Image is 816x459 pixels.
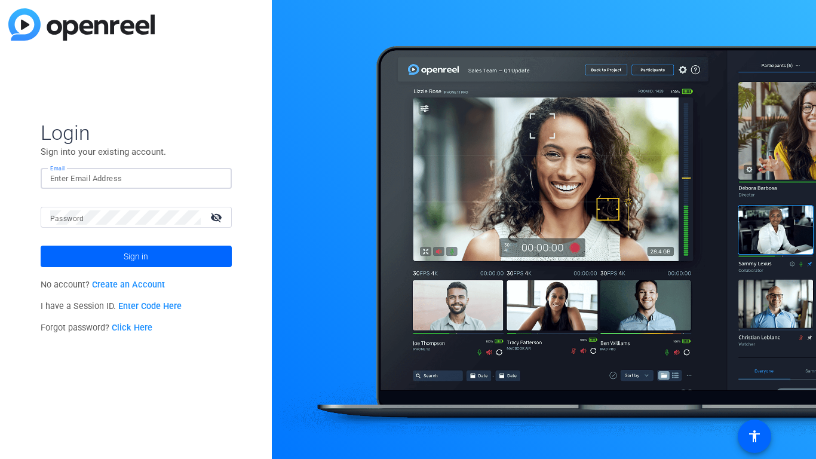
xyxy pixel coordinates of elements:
[50,172,222,186] input: Enter Email Address
[41,301,182,311] span: I have a Session ID.
[41,120,232,145] span: Login
[50,215,84,223] mat-label: Password
[118,301,182,311] a: Enter Code Here
[50,165,65,172] mat-label: Email
[41,246,232,267] button: Sign in
[41,323,153,333] span: Forgot password?
[8,8,155,41] img: blue-gradient.svg
[41,145,232,158] p: Sign into your existing account.
[124,241,148,271] span: Sign in
[92,280,165,290] a: Create an Account
[203,209,232,226] mat-icon: visibility_off
[747,429,762,443] mat-icon: accessibility
[41,280,165,290] span: No account?
[112,323,152,333] a: Click Here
